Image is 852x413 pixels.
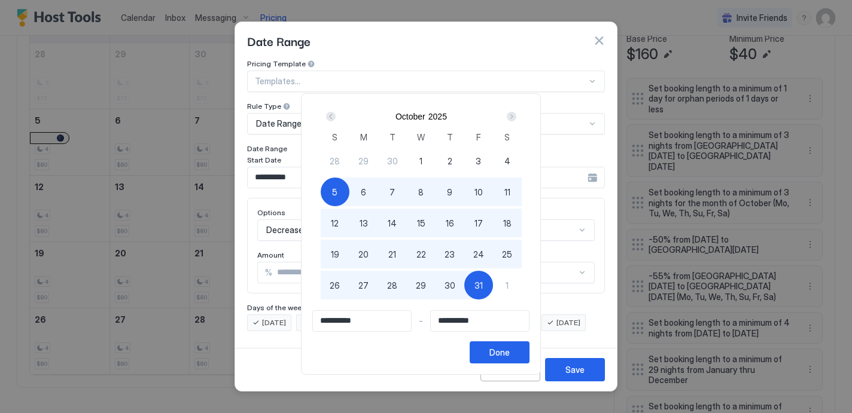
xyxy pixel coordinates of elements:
[506,279,509,292] span: 1
[361,186,366,198] span: 6
[12,372,41,401] iframe: Intercom live chat
[431,311,529,331] input: Input Field
[428,112,447,121] button: 2025
[476,131,481,143] span: F
[360,131,367,143] span: M
[489,346,510,359] div: Done
[390,131,395,143] span: T
[464,178,493,206] button: 10
[445,248,455,261] span: 23
[436,271,464,299] button: 30
[464,240,493,268] button: 24
[321,146,349,175] button: 28
[331,248,339,261] span: 19
[407,240,436,268] button: 22
[388,248,396,261] span: 21
[473,248,484,261] span: 24
[445,279,455,292] span: 30
[378,209,407,237] button: 14
[332,131,337,143] span: S
[390,186,395,198] span: 7
[313,311,411,331] input: Input Field
[504,131,510,143] span: S
[436,240,464,268] button: 23
[436,178,464,206] button: 9
[474,217,483,230] span: 17
[464,146,493,175] button: 3
[504,155,510,167] span: 4
[378,271,407,299] button: 28
[436,146,464,175] button: 2
[493,271,522,299] button: 1
[419,316,423,326] span: -
[416,279,426,292] span: 29
[436,209,464,237] button: 16
[349,271,378,299] button: 27
[474,186,483,198] span: 10
[417,217,425,230] span: 15
[358,155,369,167] span: 29
[378,240,407,268] button: 21
[407,271,436,299] button: 29
[493,209,522,237] button: 18
[493,240,522,268] button: 25
[387,155,398,167] span: 30
[476,155,481,167] span: 3
[417,131,425,143] span: W
[331,217,339,230] span: 12
[418,186,424,198] span: 8
[349,240,378,268] button: 20
[378,178,407,206] button: 7
[493,146,522,175] button: 4
[378,146,407,175] button: 30
[387,279,397,292] span: 28
[321,271,349,299] button: 26
[503,109,519,124] button: Next
[349,146,378,175] button: 29
[324,109,340,124] button: Prev
[388,217,397,230] span: 14
[474,279,483,292] span: 31
[358,279,369,292] span: 27
[358,248,369,261] span: 20
[503,217,512,230] span: 18
[330,279,340,292] span: 26
[407,178,436,206] button: 8
[407,209,436,237] button: 15
[470,341,530,363] button: Done
[493,178,522,206] button: 11
[502,248,512,261] span: 25
[464,271,493,299] button: 31
[419,155,422,167] span: 1
[332,186,337,198] span: 5
[504,186,510,198] span: 11
[407,146,436,175] button: 1
[349,178,378,206] button: 6
[464,209,493,237] button: 17
[321,209,349,237] button: 12
[447,186,452,198] span: 9
[321,240,349,268] button: 19
[416,248,426,261] span: 22
[349,209,378,237] button: 13
[448,155,452,167] span: 2
[321,178,349,206] button: 5
[360,217,368,230] span: 13
[447,131,453,143] span: T
[395,112,425,121] button: October
[330,155,340,167] span: 28
[446,217,454,230] span: 16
